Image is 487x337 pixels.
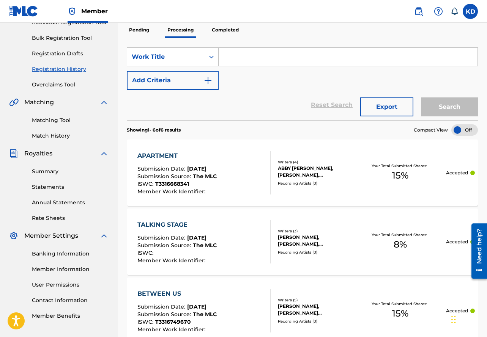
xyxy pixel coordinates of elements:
[9,98,19,107] img: Matching
[32,250,109,258] a: Banking Information
[278,318,354,324] div: Recording Artists ( 0 )
[278,228,354,234] div: Writers ( 3 )
[451,308,456,331] div: Drag
[137,234,187,241] span: Submission Date :
[449,301,487,337] iframe: Chat Widget
[32,296,109,304] a: Contact Information
[32,50,109,58] a: Registration Drafts
[414,7,423,16] img: search
[24,231,78,240] span: Member Settings
[32,65,109,73] a: Registration History
[127,140,478,206] a: APARTMENTSubmission Date:[DATE]Submission Source:The MLCISWC:T3316668341Member Work Identifier:Wr...
[9,231,18,240] img: Member Settings
[434,7,443,16] img: help
[414,127,448,133] span: Compact View
[155,318,191,325] span: T3316749670
[32,132,109,140] a: Match History
[99,149,109,158] img: expand
[463,4,478,19] div: User Menu
[81,7,108,16] span: Member
[278,297,354,303] div: Writers ( 5 )
[32,214,109,222] a: Rate Sheets
[392,307,408,320] span: 15 %
[137,220,217,229] div: TALKING STAGE
[187,234,206,241] span: [DATE]
[137,303,187,310] span: Submission Date :
[24,149,52,158] span: Royalties
[193,173,217,180] span: The MLC
[127,71,219,90] button: Add Criteria
[137,151,217,160] div: APARTMENT
[137,311,193,318] span: Submission Source :
[446,169,468,176] p: Accepted
[32,168,109,176] a: Summary
[137,257,207,264] span: Member Work Identifier :
[32,81,109,89] a: Overclaims Tool
[32,34,109,42] a: Bulk Registration Tool
[431,4,446,19] div: Help
[451,8,458,15] div: Notifications
[137,326,207,333] span: Member Work Identifier :
[372,232,429,238] p: Your Total Submitted Shares:
[99,231,109,240] img: expand
[32,265,109,273] a: Member Information
[466,221,487,282] iframe: Resource Center
[278,165,354,179] div: ABBY [PERSON_NAME], [PERSON_NAME], [PERSON_NAME], [PERSON_NAME]
[203,76,213,85] img: 9d2ae6d4665cec9f34b9.svg
[32,199,109,207] a: Annual Statements
[137,165,187,172] span: Submission Date :
[32,312,109,320] a: Member Benefits
[32,183,109,191] a: Statements
[446,238,468,245] p: Accepted
[99,98,109,107] img: expand
[360,97,413,116] button: Export
[127,47,478,120] form: Search Form
[137,289,217,298] div: BETWEEN US
[372,163,429,169] p: Your Total Submitted Shares:
[278,180,354,186] div: Recording Artists ( 0 )
[68,7,77,16] img: Top Rightsholder
[137,318,155,325] span: ISWC :
[411,4,426,19] a: Public Search
[137,173,193,180] span: Submission Source :
[278,159,354,165] div: Writers ( 4 )
[155,180,189,187] span: T3316668341
[24,98,54,107] span: Matching
[32,281,109,289] a: User Permissions
[127,127,181,133] p: Showing 1 - 6 of 6 results
[137,249,155,256] span: ISWC :
[137,242,193,249] span: Submission Source :
[394,238,407,251] span: 8 %
[137,188,207,195] span: Member Work Identifier :
[137,180,155,187] span: ISWC :
[278,249,354,255] div: Recording Artists ( 0 )
[210,22,241,38] p: Completed
[278,303,354,317] div: [PERSON_NAME], [PERSON_NAME] [PERSON_NAME], [PERSON_NAME], [PERSON_NAME], [PERSON_NAME]
[132,52,200,61] div: Work Title
[165,22,196,38] p: Processing
[446,307,468,314] p: Accepted
[193,242,217,249] span: The MLC
[32,116,109,124] a: Matching Tool
[127,208,478,275] a: TALKING STAGESubmission Date:[DATE]Submission Source:The MLCISWC:Member Work Identifier:Writers (...
[372,301,429,307] p: Your Total Submitted Shares:
[9,6,38,17] img: MLC Logo
[187,303,206,310] span: [DATE]
[278,234,354,248] div: [PERSON_NAME], [PERSON_NAME], [PERSON_NAME]
[187,165,206,172] span: [DATE]
[127,22,151,38] p: Pending
[392,169,408,182] span: 15 %
[193,311,217,318] span: The MLC
[9,149,18,158] img: Royalties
